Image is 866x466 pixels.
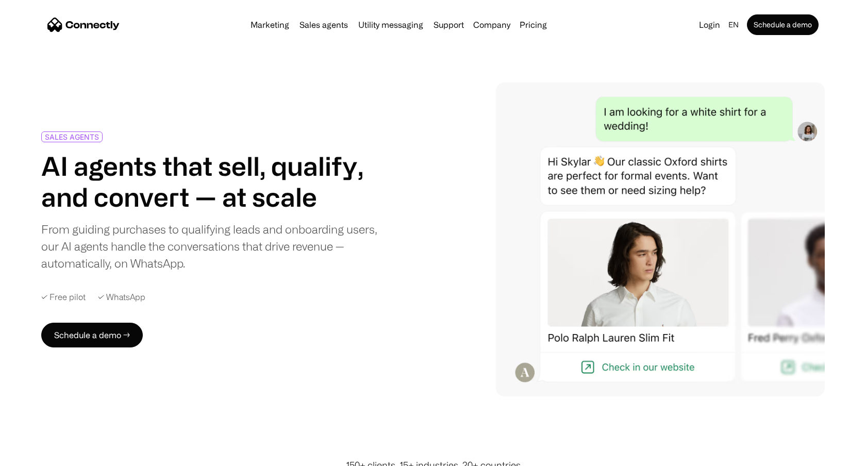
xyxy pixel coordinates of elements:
div: Company [473,18,510,32]
a: Marketing [246,21,293,29]
a: Login [695,18,724,32]
div: en [724,18,745,32]
h1: AI agents that sell, qualify, and convert — at scale [41,151,379,212]
div: SALES AGENTS [45,133,99,141]
div: ✓ WhatsApp [98,292,145,302]
a: home [47,17,120,32]
aside: Language selected: English [10,447,62,462]
div: From guiding purchases to qualifying leads and onboarding users, our AI agents handle the convers... [41,221,379,272]
a: Schedule a demo → [41,323,143,347]
a: Support [429,21,468,29]
a: Sales agents [295,21,352,29]
div: en [728,18,739,32]
div: ✓ Free pilot [41,292,86,302]
a: Pricing [515,21,551,29]
a: Utility messaging [354,21,427,29]
a: Schedule a demo [747,14,819,35]
div: Company [470,18,513,32]
ul: Language list [21,448,62,462]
